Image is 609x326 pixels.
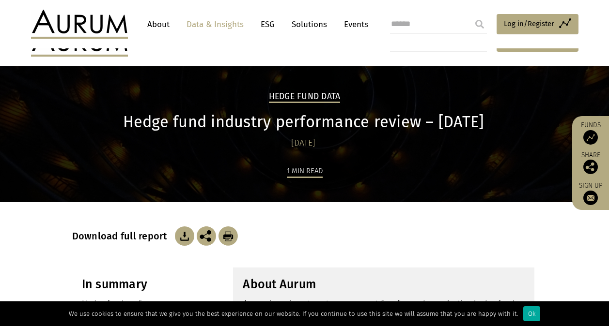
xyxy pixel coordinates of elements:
[243,277,525,292] h3: About Aurum
[583,160,598,174] img: Share this post
[339,15,368,33] a: Events
[577,121,604,145] a: Funds
[175,226,194,246] img: Download Article
[72,136,535,150] div: [DATE]
[72,113,535,132] h1: Hedge fund industry performance review – [DATE]
[523,306,540,321] div: Ok
[470,15,489,34] input: Submit
[82,277,203,292] h3: In summary
[287,15,332,33] a: Solutions
[577,152,604,174] div: Share
[497,14,578,34] a: Log in/Register
[256,15,280,33] a: ESG
[577,181,604,205] a: Sign up
[72,230,172,242] h3: Download full report
[182,15,249,33] a: Data & Insights
[583,191,598,205] img: Sign up to our newsletter
[583,130,598,145] img: Access Funds
[287,165,323,178] div: 1 min read
[31,10,128,39] img: Aurum
[504,18,554,30] span: Log in/Register
[197,226,216,246] img: Share this post
[269,91,341,103] h2: Hedge Fund Data
[219,226,238,246] img: Download Article
[142,15,174,33] a: About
